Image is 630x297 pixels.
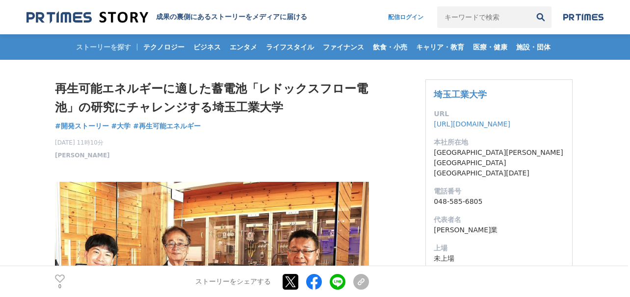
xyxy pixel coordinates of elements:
span: [DATE] 11時10分 [55,138,110,147]
a: 施設・団体 [512,34,554,60]
dd: [GEOGRAPHIC_DATA][PERSON_NAME][GEOGRAPHIC_DATA][GEOGRAPHIC_DATA][DATE] [434,148,564,178]
a: #大学 [111,121,131,131]
dd: 未上場 [434,253,564,264]
button: 検索 [530,6,551,28]
a: [URL][DOMAIN_NAME] [434,120,510,128]
span: 医療・健康 [469,43,511,51]
span: エンタメ [226,43,261,51]
h2: 成果の裏側にあるストーリーをメディアに届ける [156,13,307,22]
a: [PERSON_NAME] [55,151,110,160]
span: ライフスタイル [262,43,318,51]
h1: 再生可能エネルギーに適した蓄電池「レドックスフロー電池」の研究にチャレンジする埼玉工業大学 [55,79,369,117]
a: キャリア・教育 [412,34,468,60]
span: #大学 [111,122,131,130]
dt: URL [434,109,564,119]
a: 埼玉工業大学 [434,89,487,99]
a: 成果の裏側にあるストーリーをメディアに届ける 成果の裏側にあるストーリーをメディアに届ける [26,11,307,24]
span: 施設・団体 [512,43,554,51]
span: キャリア・教育 [412,43,468,51]
span: #開発ストーリー [55,122,109,130]
input: キーワードで検索 [437,6,530,28]
dt: 上場 [434,243,564,253]
dt: 電話番号 [434,186,564,197]
a: エンタメ [226,34,261,60]
a: #再生可能エネルギー [133,121,201,131]
dt: 本社所在地 [434,137,564,148]
img: prtimes [563,13,604,21]
p: 0 [55,284,65,289]
span: #再生可能エネルギー [133,122,201,130]
a: 飲食・小売 [369,34,411,60]
dd: 048-585-6805 [434,197,564,207]
a: #開発ストーリー [55,121,109,131]
a: 配信ログイン [378,6,433,28]
a: ビジネス [189,34,225,60]
p: ストーリーをシェアする [195,277,271,286]
a: 医療・健康 [469,34,511,60]
dd: [PERSON_NAME]業 [434,225,564,235]
span: テクノロジー [139,43,188,51]
img: 成果の裏側にあるストーリーをメディアに届ける [26,11,148,24]
a: テクノロジー [139,34,188,60]
span: ファイナンス [319,43,368,51]
span: ビジネス [189,43,225,51]
a: ライフスタイル [262,34,318,60]
span: 飲食・小売 [369,43,411,51]
a: ファイナンス [319,34,368,60]
dt: 代表者名 [434,215,564,225]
